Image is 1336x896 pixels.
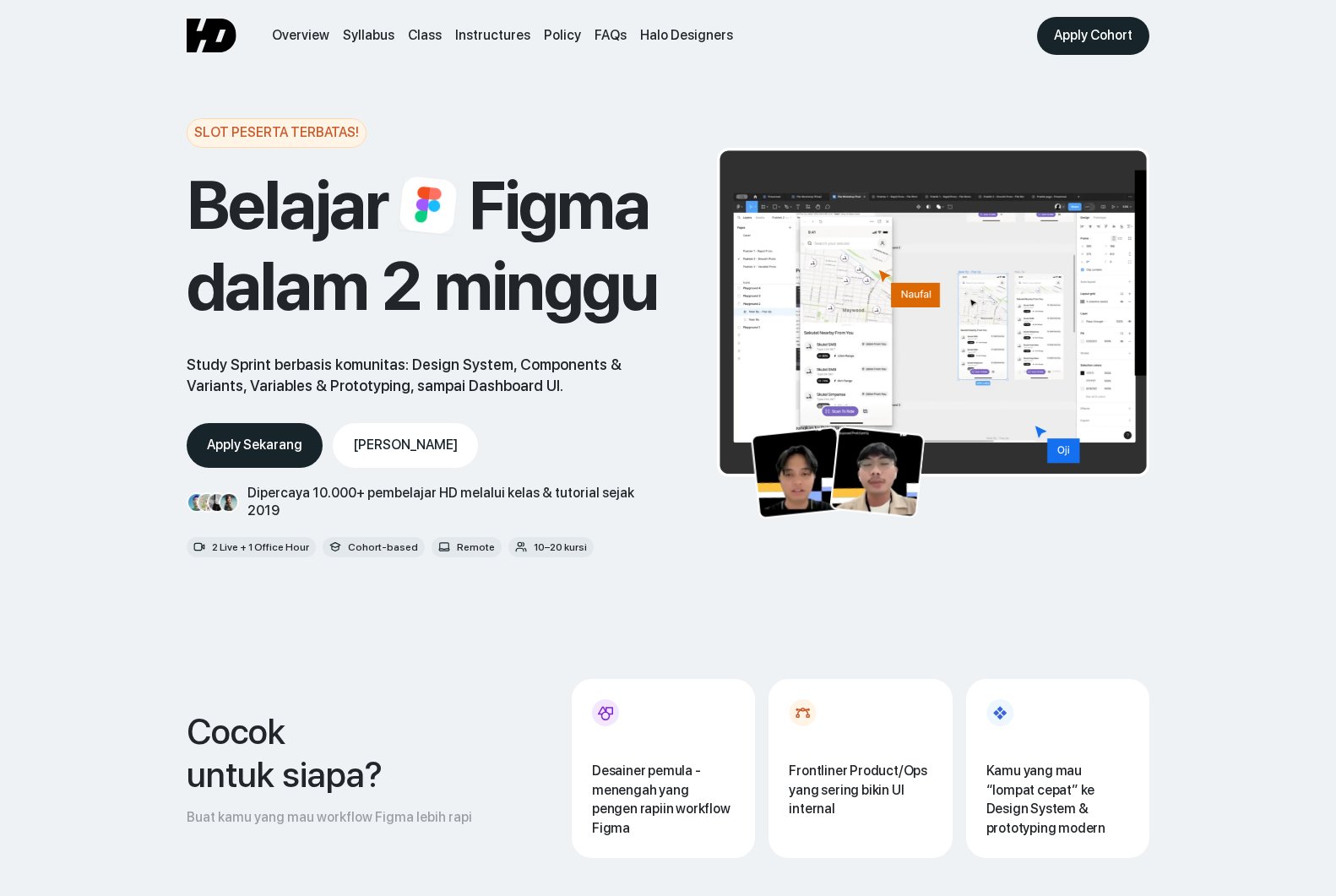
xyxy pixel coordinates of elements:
div: Cohort-based [348,539,418,557]
div: 10–20 kursi [534,539,587,557]
div: 2 Live + 1 Office Hour [212,539,309,557]
div: Kamu yang mau “lompat cepat” ke Design System & prototyping modern [986,762,1129,838]
div: Apply Sekarang [207,437,302,454]
div: Dipercaya 10.000+ pembelajar HD melalui kelas & tutorial sejak 2019 [247,485,667,520]
a: Syllabus [343,27,394,45]
div: Cocok untuk siapa? [187,710,383,796]
div: Remote [457,539,495,557]
a: [PERSON_NAME] [333,423,478,468]
div: Slot Peserta Terbatas! [194,124,359,142]
a: Apply Cohort [1037,17,1149,55]
div: Buat kamu yang mau workflow Figma lebih rapi [187,809,472,827]
a: Halo Designers [640,27,733,45]
div: Desainer pemula - menengah yang pengen rapiin workflow Figma [592,762,735,838]
div: Figma [469,165,649,246]
a: Class [408,27,442,45]
a: Policy [544,27,581,45]
a: Overview [272,27,329,45]
div: Apply Cohort [1054,27,1132,45]
div: minggu [434,246,658,327]
a: FAQs [595,27,627,45]
div: [PERSON_NAME] [353,437,458,454]
div: Frontliner Product/Ops yang sering bikin UI internal [789,762,931,818]
div: Study Sprint berbasis komunitas: Design System, Components & Variants, Variables & Prototyping, s... [187,354,666,396]
div: Belajar [187,165,388,246]
div: dalam [187,246,368,327]
a: Instructures [455,27,530,45]
a: Apply Sekarang [187,423,323,468]
div: 2 [382,246,421,327]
